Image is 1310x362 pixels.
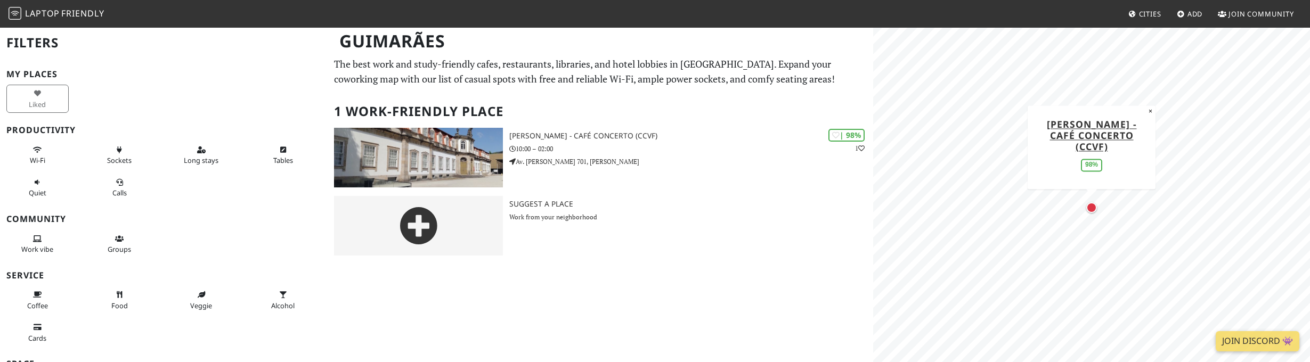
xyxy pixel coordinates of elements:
[271,301,295,310] span: Alcohol
[1187,9,1203,19] span: Add
[111,301,128,310] span: Food
[6,286,69,314] button: Coffee
[252,286,314,314] button: Alcohol
[27,301,48,310] span: Coffee
[334,128,503,187] img: Vila Flor - Café Concerto (CCVF)
[855,143,865,153] p: 1
[828,129,865,141] div: | 98%
[1173,4,1207,23] a: Add
[6,69,321,79] h3: My Places
[252,141,314,169] button: Tables
[6,318,69,347] button: Cards
[184,155,218,165] span: Long stays
[509,131,873,141] h3: [PERSON_NAME] - Café Concerto (CCVF)
[6,141,69,169] button: Wi-Fi
[1084,200,1099,215] div: Map marker
[25,7,60,19] span: Laptop
[334,95,867,128] h2: 1 Work-Friendly Place
[509,200,873,209] h3: Suggest a Place
[190,301,212,310] span: Veggie
[88,174,151,202] button: Calls
[331,27,872,56] h1: Guimarães
[6,27,321,59] h2: Filters
[108,244,131,254] span: Group tables
[1228,9,1294,19] span: Join Community
[107,155,132,165] span: Power sockets
[1139,9,1161,19] span: Cities
[328,196,874,256] a: Suggest a Place Work from your neighborhood
[328,128,874,187] a: Vila Flor - Café Concerto (CCVF) | 98% 1 [PERSON_NAME] - Café Concerto (CCVF) 10:00 – 02:00 Av. [...
[28,333,46,343] span: Credit cards
[334,56,867,87] p: The best work and study-friendly cafes, restaurants, libraries, and hotel lobbies in [GEOGRAPHIC_...
[30,155,45,165] span: Stable Wi-Fi
[88,141,151,169] button: Sockets
[9,5,104,23] a: LaptopFriendly LaptopFriendly
[273,155,293,165] span: Work-friendly tables
[1047,118,1137,153] a: [PERSON_NAME] - Café Concerto (CCVF)
[88,230,151,258] button: Groups
[509,212,873,222] p: Work from your neighborhood
[9,7,21,20] img: LaptopFriendly
[6,270,321,281] h3: Service
[334,196,503,256] img: gray-place-d2bdb4477600e061c01bd816cc0f2ef0cfcb1ca9e3ad78868dd16fb2af073a21.png
[61,7,104,19] span: Friendly
[170,141,232,169] button: Long stays
[6,230,69,258] button: Work vibe
[1145,105,1156,117] button: Close popup
[21,244,53,254] span: People working
[509,144,873,154] p: 10:00 – 02:00
[6,125,321,135] h3: Productivity
[112,188,127,198] span: Video/audio calls
[509,157,873,167] p: Av. [PERSON_NAME] 701, [PERSON_NAME]
[29,188,46,198] span: Quiet
[1081,159,1102,171] div: 98%
[1214,4,1298,23] a: Join Community
[6,214,321,224] h3: Community
[1124,4,1166,23] a: Cities
[6,174,69,202] button: Quiet
[88,286,151,314] button: Food
[170,286,232,314] button: Veggie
